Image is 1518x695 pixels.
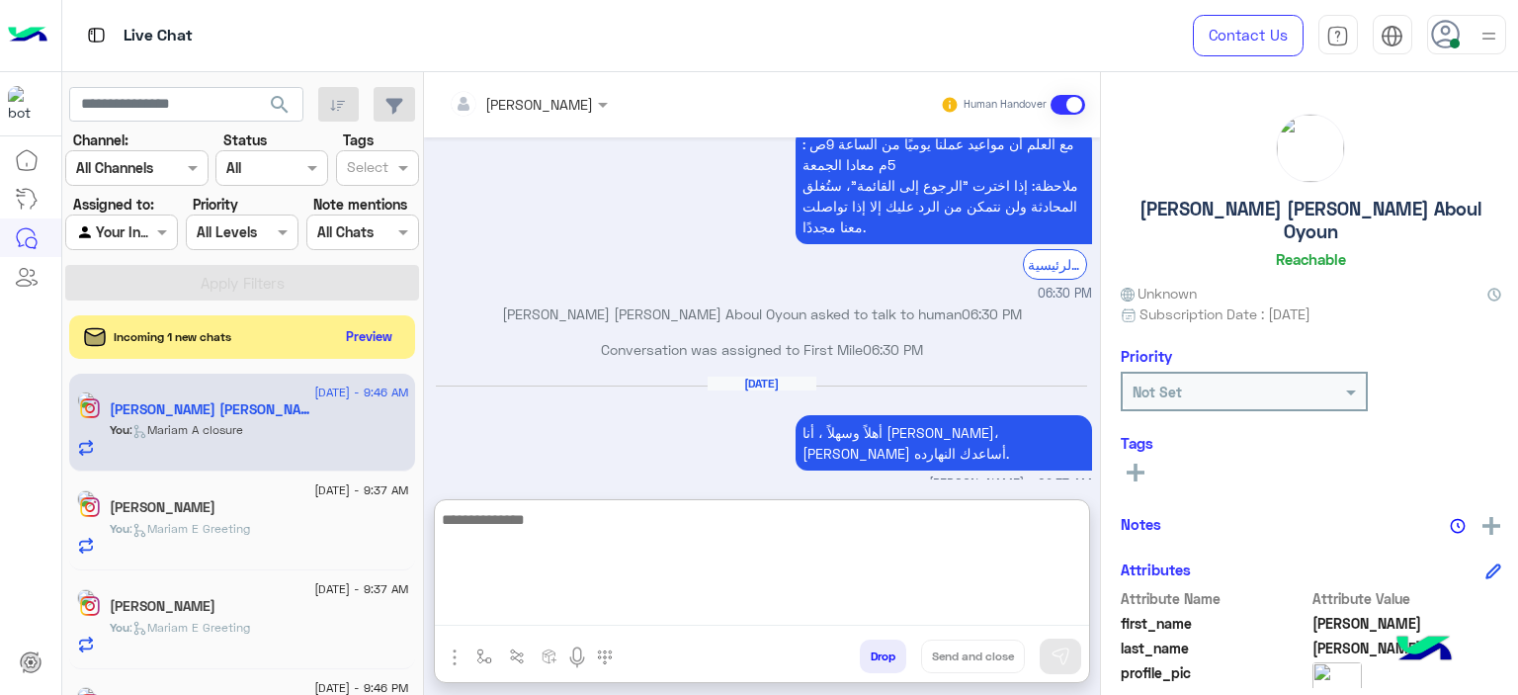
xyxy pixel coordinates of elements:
[314,481,408,499] span: [DATE] - 9:37 AM
[1476,24,1501,48] img: profile
[1277,115,1344,182] img: picture
[1038,285,1092,304] span: 06:30 PM
[256,87,304,130] button: search
[73,194,154,215] label: Assigned to:
[565,646,589,669] img: send voice note
[337,322,400,351] button: Preview
[1482,517,1500,535] img: add
[313,194,407,215] label: Note mentions
[533,640,565,672] button: create order
[1139,304,1310,324] span: Subscription Date : [DATE]
[110,499,215,516] h5: Habiba Walid
[509,649,525,664] img: Trigger scenario
[80,596,100,616] img: Instagram
[1312,613,1501,634] span: Sara
[73,130,128,150] label: Channel:
[1121,515,1161,533] h6: Notes
[500,640,533,672] button: Trigger scenario
[1121,434,1501,452] h6: Tags
[964,97,1047,113] small: Human Handover
[268,93,292,117] span: search
[1318,15,1358,56] a: tab
[1121,561,1191,578] h6: Attributes
[1193,15,1304,56] a: Contact Us
[1121,588,1309,609] span: Attribute Name
[110,422,129,437] span: You
[124,23,193,49] p: Live Chat
[77,391,95,409] img: picture
[110,401,318,418] h5: Sara Tarek Aboul Oyoun
[1121,638,1309,658] span: last_name
[431,339,1092,360] p: Conversation was assigned to First Mile
[8,15,47,56] img: Logo
[962,305,1022,322] span: 06:30 PM
[110,521,129,536] span: You
[431,304,1092,324] p: [PERSON_NAME] [PERSON_NAME] Aboul Oyoun asked to talk to human
[921,640,1025,673] button: Send and close
[314,384,408,401] span: [DATE] - 9:46 AM
[796,127,1092,244] p: 31/8/2025, 6:30 PM
[1121,613,1309,634] span: first_name
[80,497,100,517] img: Instagram
[1312,588,1501,609] span: Attribute Value
[1276,250,1346,268] h6: Reachable
[476,649,492,664] img: select flow
[1312,638,1501,658] span: Tarek Aboul Oyoun
[1121,347,1172,365] h6: Priority
[796,415,1092,471] p: 1/9/2025, 9:37 AM
[129,521,250,536] span: : Mariam E Greeting
[542,649,557,664] img: create order
[929,476,1092,494] span: [PERSON_NAME] - 09:37 AM
[129,422,243,437] span: : Mariam A closure
[314,580,408,598] span: [DATE] - 9:37 AM
[1121,198,1501,242] h5: [PERSON_NAME] [PERSON_NAME] Aboul Oyoun
[1051,647,1070,666] img: send message
[110,598,215,615] h5: farida mohamed
[8,86,43,122] img: 317874714732967
[110,620,129,635] span: You
[344,156,388,182] div: Select
[860,640,906,673] button: Drop
[597,650,613,665] img: make a call
[1381,25,1403,47] img: tab
[77,490,95,508] img: picture
[223,130,267,150] label: Status
[114,328,231,346] span: Incoming 1 new chats
[343,130,374,150] label: Tags
[863,341,923,358] span: 06:30 PM
[84,23,109,47] img: tab
[467,640,500,672] button: select flow
[65,265,419,301] button: Apply Filters
[443,646,466,669] img: send attachment
[1450,518,1466,534] img: notes
[1121,283,1198,304] span: Unknown
[1023,249,1087,280] div: الرجوع للقائمة الرئيسية
[1390,616,1459,685] img: hulul-logo.png
[708,377,816,391] h6: [DATE]
[77,589,95,607] img: picture
[193,194,238,215] label: Priority
[1326,25,1349,47] img: tab
[129,620,250,635] span: : Mariam E Greeting
[80,398,100,418] img: Instagram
